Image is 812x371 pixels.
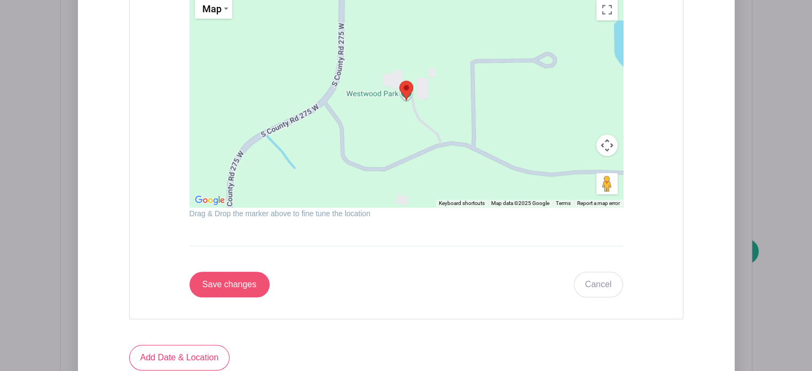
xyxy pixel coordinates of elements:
button: Drag Pegman onto the map to open Street View [596,173,618,194]
a: Cancel [574,272,623,297]
input: Save changes [190,272,270,297]
a: Terms (opens in new tab) [556,200,571,206]
a: Report a map error [577,200,620,206]
span: Map [202,3,222,14]
img: Google [192,193,227,207]
button: Keyboard shortcuts [439,200,485,207]
a: Add Date & Location [129,345,230,370]
span: Map data ©2025 Google [491,200,549,206]
button: Map camera controls [596,135,618,156]
a: Open this area in Google Maps (opens a new window) [192,193,227,207]
small: Drag & Drop the marker above to fine tune the location [190,209,370,218]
